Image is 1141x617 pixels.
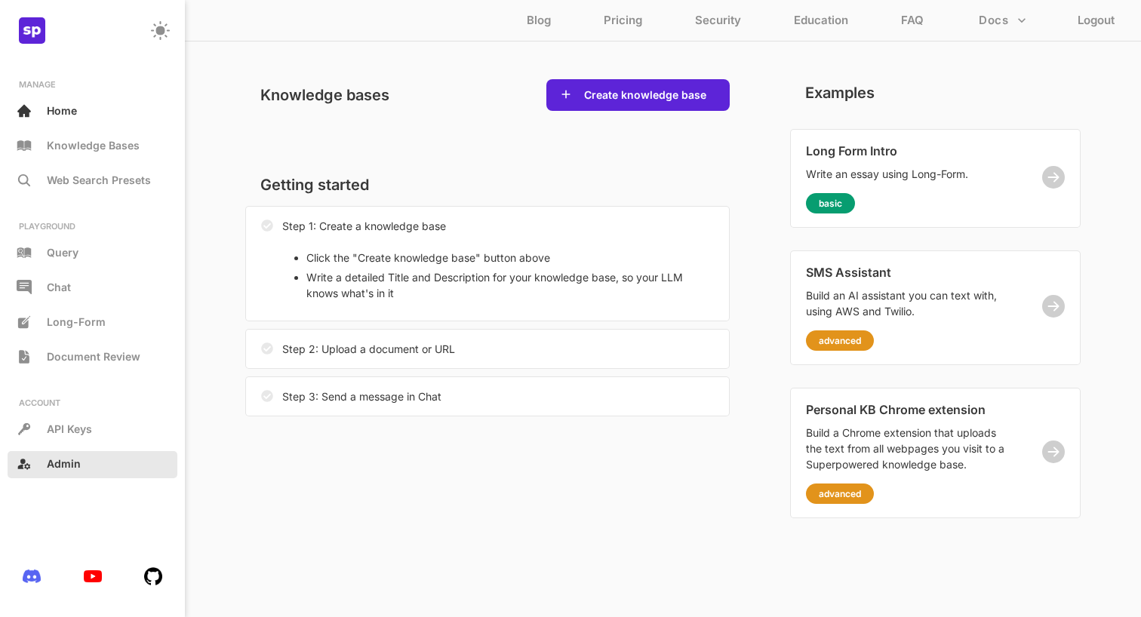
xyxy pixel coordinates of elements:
[8,221,177,232] p: PLAYGROUND
[806,143,1007,158] p: Long Form Intro
[580,87,711,103] button: Create knowledge base
[695,13,741,35] p: Security
[23,569,41,583] img: bnu8aOQAAAABJRU5ErkJggg==
[806,287,1007,319] p: Build an AI assistant you can text with, using AWS and Twilio.
[806,265,1007,280] p: SMS Assistant
[245,81,404,109] p: Knowledge bases
[19,17,45,44] img: z8lAhOqrsAAAAASUVORK5CYII=
[806,402,1007,417] p: Personal KB Chrome extension
[282,218,446,234] p: Step 1: Create a knowledge base
[604,13,642,35] p: Pricing
[306,250,714,266] li: Click the "Create knowledge base" button above
[47,457,81,470] p: Admin
[84,570,102,583] img: N39bNTixw8P4fi+M93mRMZHgAAAAASUVORK5CYII=
[245,171,730,198] p: Getting started
[819,488,861,499] p: advanced
[973,6,1032,35] button: more
[8,79,177,90] p: MANAGE
[47,173,151,186] p: Web Search Presets
[47,246,78,259] p: Query
[1078,13,1115,35] p: Logout
[819,198,842,209] p: basic
[306,269,714,301] li: Write a detailed Title and Description for your knowledge base, so your LLM knows what's in it
[282,341,455,357] p: Step 2: Upload a document or URL
[901,13,924,35] p: FAQ
[47,139,140,152] p: Knowledge Bases
[47,104,77,117] p: Home
[790,79,890,106] p: Examples
[282,388,441,404] p: Step 3: Send a message in Chat
[47,315,106,328] span: Long-Form
[819,335,861,346] p: advanced
[47,281,71,293] p: Chat
[794,13,848,35] p: Education
[527,13,551,35] p: Blog
[806,166,1007,182] p: Write an essay using Long-Form.
[8,398,177,408] p: ACCOUNT
[806,425,1007,472] p: Build a Chrome extension that uploads the text from all webpages you visit to a Superpowered know...
[47,422,92,435] p: API Keys
[47,350,140,363] span: Document Review
[144,567,162,585] img: 6MBzwQAAAABJRU5ErkJggg==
